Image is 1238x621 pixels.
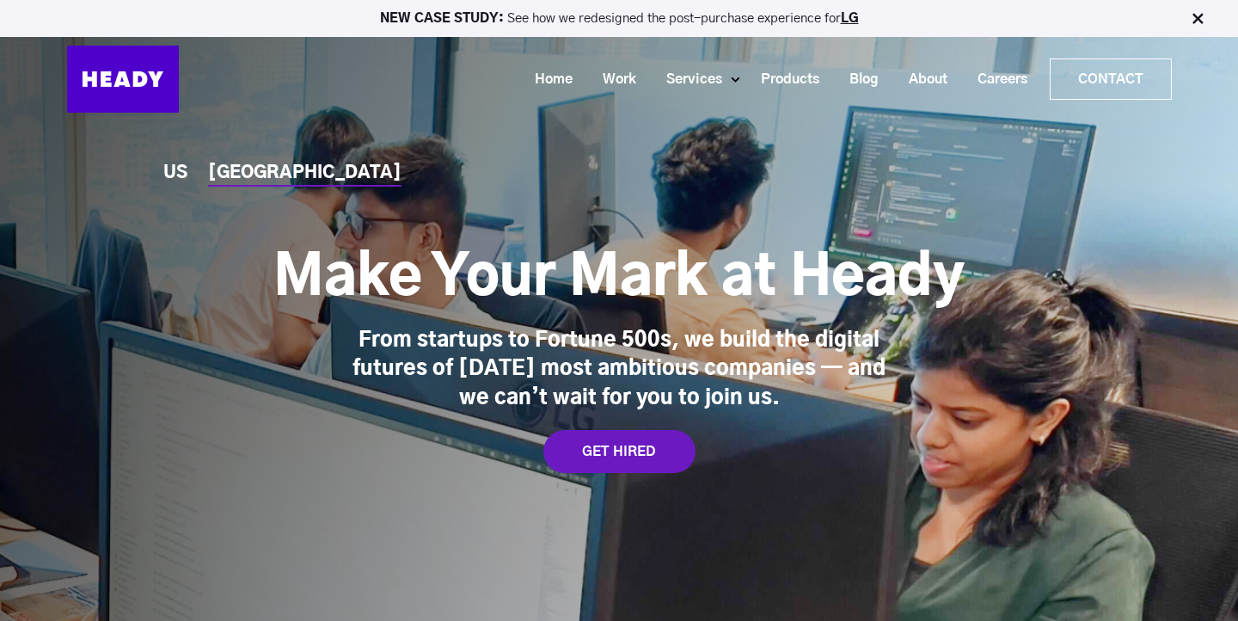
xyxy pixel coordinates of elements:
[513,64,581,95] a: Home
[828,64,887,95] a: Blog
[8,12,1230,25] p: See how we redesigned the post-purchase experience for
[352,327,886,414] div: From startups to Fortune 500s, we build the digital futures of [DATE] most ambitious companies — ...
[956,64,1036,95] a: Careers
[645,64,731,95] a: Services
[887,64,956,95] a: About
[163,164,187,182] a: US
[273,244,965,313] h1: Make Your Mark at Heady
[196,58,1172,100] div: Navigation Menu
[1189,10,1206,28] img: Close Bar
[380,12,507,25] strong: NEW CASE STUDY:
[581,64,645,95] a: Work
[67,46,179,113] img: Heady_Logo_Web-01 (1)
[543,430,696,473] a: GET HIRED
[841,12,859,25] a: LG
[1051,59,1171,99] a: Contact
[739,64,828,95] a: Products
[208,164,401,182] a: [GEOGRAPHIC_DATA]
